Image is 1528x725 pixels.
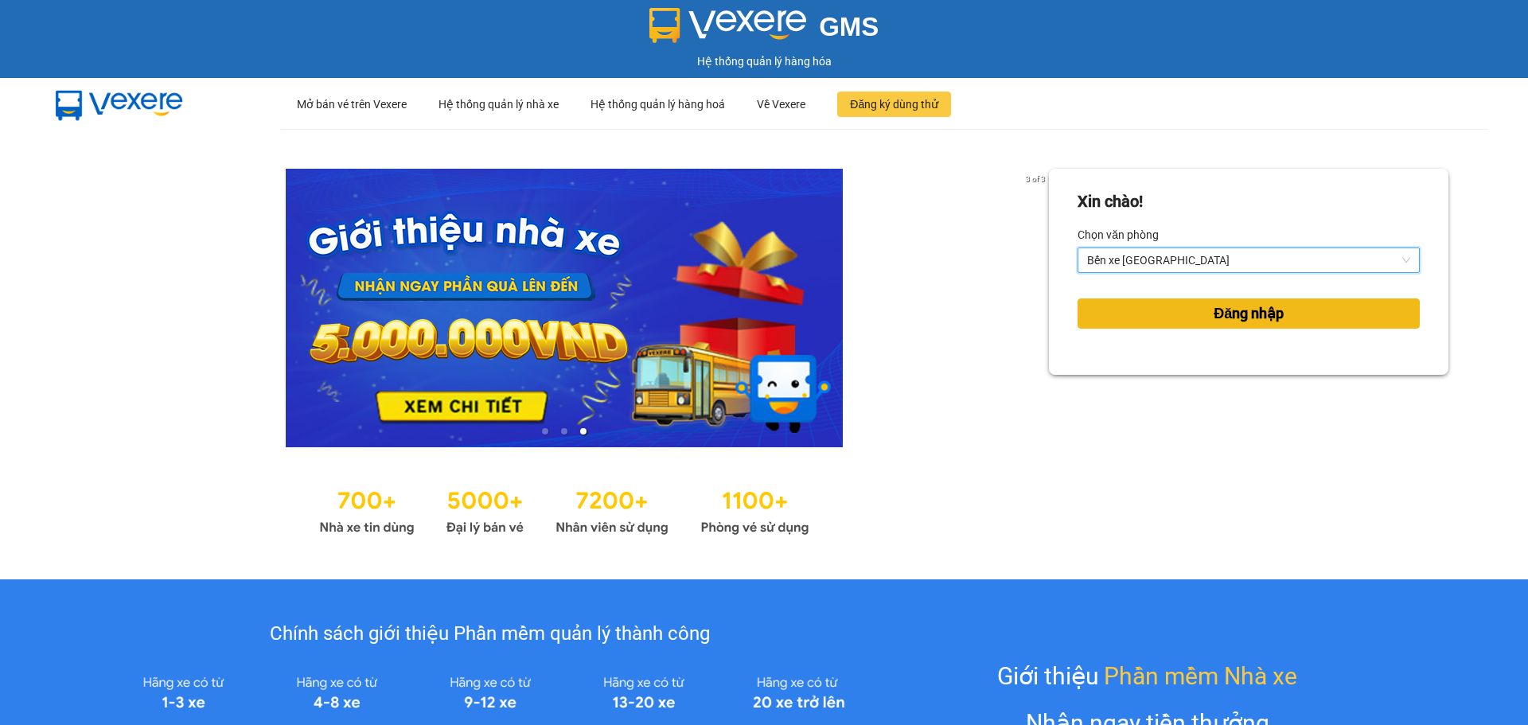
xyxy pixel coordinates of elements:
li: slide item 2 [561,428,567,435]
div: Hệ thống quản lý hàng hoá [591,79,725,130]
span: GMS [819,12,879,41]
img: mbUUG5Q.png [40,78,199,131]
button: next slide / item [1027,169,1049,447]
button: Đăng ký dùng thử [837,92,951,117]
a: GMS [649,24,879,37]
button: previous slide / item [80,169,102,447]
img: logo 2 [649,8,807,43]
li: slide item 3 [580,428,587,435]
li: slide item 1 [542,428,548,435]
span: Đăng ký dùng thử [850,95,938,113]
div: Hệ thống quản lý hàng hóa [4,53,1524,70]
img: Statistics.png [319,479,809,540]
div: Chính sách giới thiệu Phần mềm quản lý thành công [107,619,873,649]
p: 3 of 3 [1021,169,1049,189]
span: Bến xe Hoằng Hóa [1087,248,1410,272]
label: Chọn văn phòng [1078,222,1159,248]
div: Về Vexere [757,79,805,130]
div: Xin chào! [1078,189,1143,214]
div: Giới thiệu [997,657,1297,695]
span: Đăng nhập [1214,302,1284,325]
span: Phần mềm Nhà xe [1104,657,1297,695]
div: Hệ thống quản lý nhà xe [439,79,559,130]
div: Mở bán vé trên Vexere [297,79,407,130]
button: Đăng nhập [1078,298,1420,329]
